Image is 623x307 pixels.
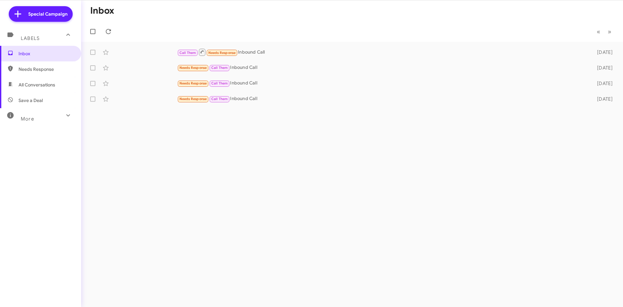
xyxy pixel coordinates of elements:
[587,65,618,71] div: [DATE]
[177,95,587,103] div: Inbound Call
[179,81,207,85] span: Needs Response
[179,66,207,70] span: Needs Response
[177,64,587,71] div: Inbound Call
[28,11,67,17] span: Special Campaign
[21,35,40,41] span: Labels
[90,6,114,16] h1: Inbox
[587,49,618,56] div: [DATE]
[587,80,618,87] div: [DATE]
[208,51,236,55] span: Needs Response
[18,50,74,57] span: Inbox
[18,66,74,72] span: Needs Response
[18,97,43,104] span: Save a Deal
[604,25,615,38] button: Next
[211,97,228,101] span: Call Them
[177,48,587,56] div: Inbound Call
[177,80,587,87] div: Inbound Call
[587,96,618,102] div: [DATE]
[179,51,196,55] span: Call Them
[179,97,207,101] span: Needs Response
[211,81,228,85] span: Call Them
[18,82,55,88] span: All Conversations
[593,25,615,38] nav: Page navigation example
[9,6,73,22] a: Special Campaign
[593,25,604,38] button: Previous
[211,66,228,70] span: Call Them
[597,28,600,36] span: «
[608,28,611,36] span: »
[21,116,34,122] span: More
